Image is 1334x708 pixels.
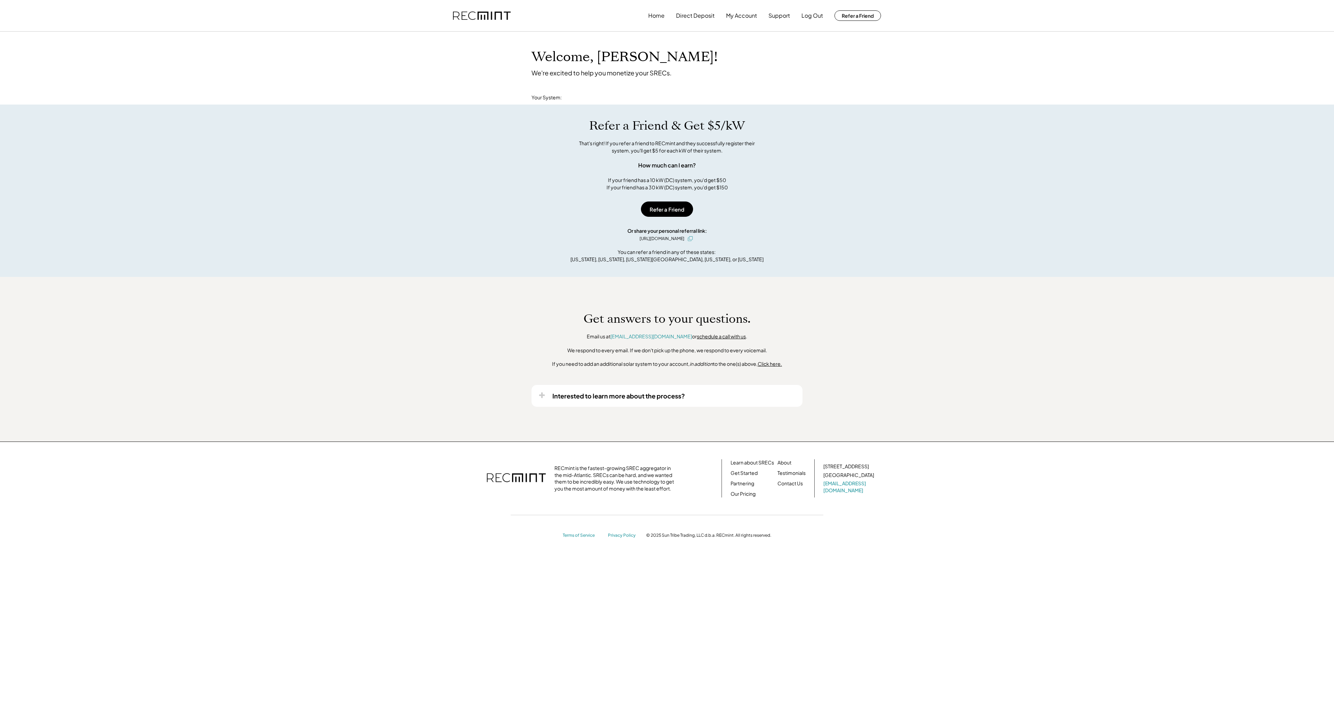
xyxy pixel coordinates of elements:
[758,361,782,367] u: Click here.
[487,466,546,491] img: recmint-logotype%403x.png
[834,10,881,21] button: Refer a Friend
[563,533,601,538] a: Terms of Service
[823,480,875,494] a: [EMAIL_ADDRESS][DOMAIN_NAME]
[641,201,693,217] button: Refer a Friend
[777,470,806,477] a: Testimonials
[571,140,763,154] div: That's right! If you refer a friend to RECmint and they successfully register their system, you'l...
[731,470,758,477] a: Get Started
[552,361,782,368] div: If you need to add an additional solar system to your account, to the one(s) above,
[567,347,767,354] div: We respond to every email. If we don't pick up the phone, we respond to every voicemail.
[823,463,869,470] div: [STREET_ADDRESS]
[697,333,746,339] a: schedule a call with us
[587,333,747,340] div: Email us at or .
[777,480,803,487] a: Contact Us
[731,491,756,497] a: Our Pricing
[731,480,754,487] a: Partnering
[608,533,639,538] a: Privacy Policy
[646,533,771,538] div: © 2025 Sun Tribe Trading, LLC d.b.a. RECmint. All rights reserved.
[610,333,692,339] a: [EMAIL_ADDRESS][DOMAIN_NAME]
[676,9,715,23] button: Direct Deposit
[686,234,694,243] button: click to copy
[532,94,562,101] div: Your System:
[801,9,823,23] button: Log Out
[589,118,745,133] h1: Refer a Friend & Get $5/kW
[627,227,707,234] div: Or share your personal referral link:
[532,69,672,77] div: We're excited to help you monetize your SRECs.
[731,459,774,466] a: Learn about SRECs
[640,236,684,242] div: [URL][DOMAIN_NAME]
[453,11,511,20] img: recmint-logotype%403x.png
[823,472,874,479] div: [GEOGRAPHIC_DATA]
[690,361,713,367] em: in addition
[584,312,751,326] h1: Get answers to your questions.
[777,459,791,466] a: About
[607,176,728,191] div: If your friend has a 10 kW (DC) system, you'd get $50 If your friend has a 30 kW (DC) system, you...
[726,9,757,23] button: My Account
[638,161,696,170] div: How much can I earn?
[552,392,685,400] div: Interested to learn more about the process?
[554,465,678,492] div: RECmint is the fastest-growing SREC aggregator in the mid-Atlantic. SRECs can be hard, and we wan...
[768,9,790,23] button: Support
[570,248,764,263] div: You can refer a friend in any of these states: [US_STATE], [US_STATE], [US_STATE][GEOGRAPHIC_DATA...
[532,49,718,65] h1: Welcome, [PERSON_NAME]!
[648,9,665,23] button: Home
